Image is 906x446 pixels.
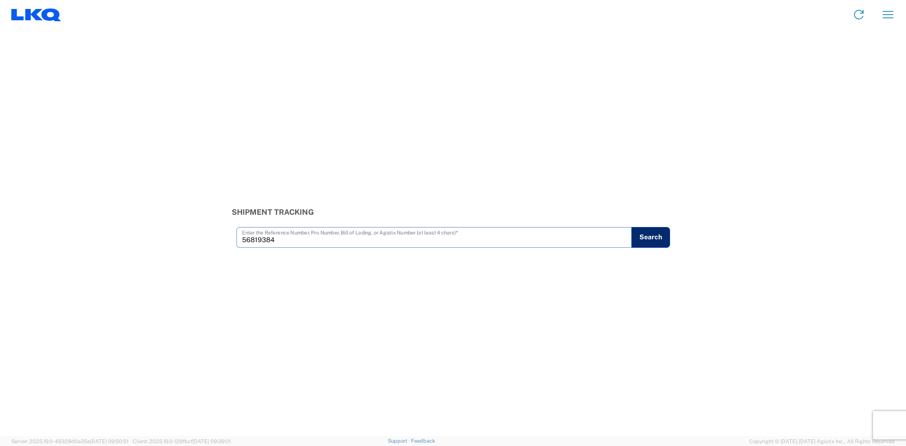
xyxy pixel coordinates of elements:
[411,438,435,444] a: Feedback
[133,438,231,444] span: Client: 2025.19.0-129fbcf
[11,438,128,444] span: Server: 2025.19.0-49328d0a35e
[749,437,895,446] span: Copyright © [DATE]-[DATE] Agistix Inc., All Rights Reserved
[193,438,231,444] span: [DATE] 09:39:01
[90,438,128,444] span: [DATE] 09:50:51
[631,227,670,248] button: Search
[388,438,411,444] a: Support
[232,208,675,217] h3: Shipment Tracking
